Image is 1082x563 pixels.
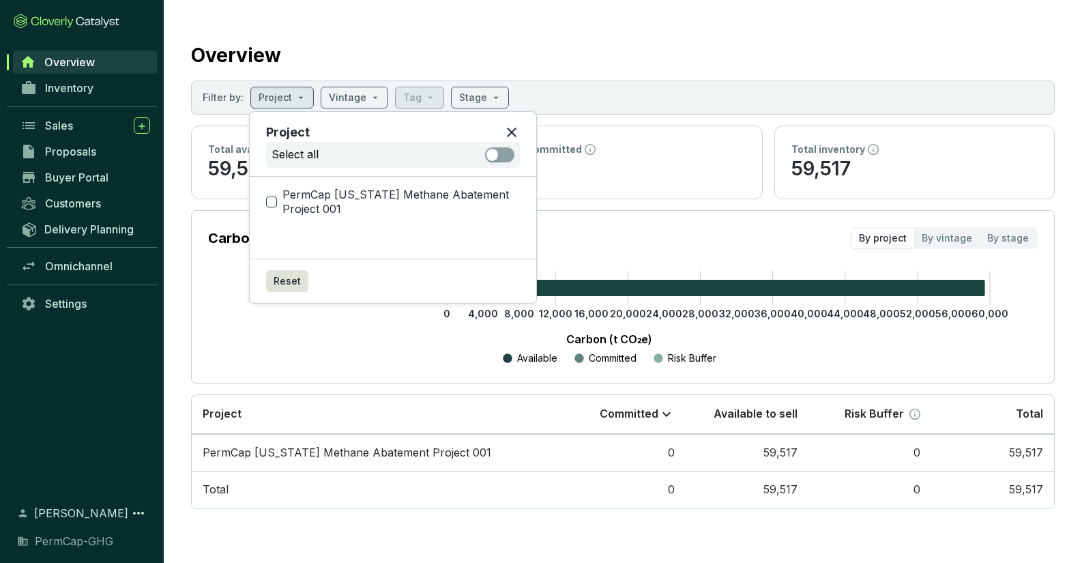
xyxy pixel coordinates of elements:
div: By vintage [914,229,980,248]
tspan: 36,000 [755,308,791,319]
a: Delivery Planning [14,218,157,240]
p: Project [266,123,310,142]
tspan: 20,000 [610,308,646,319]
div: By project [851,229,914,248]
h2: Overview [191,41,281,70]
td: 59,517 [686,434,808,472]
p: Available [517,351,557,365]
a: Proposals [14,140,157,163]
span: Customers [45,197,101,210]
p: Committed [600,407,658,422]
td: 59,517 [931,471,1054,508]
span: Omnichannel [45,259,113,273]
td: Total [192,471,563,508]
th: Available to sell [686,395,808,434]
td: PermCap Louisiana Methane Abatement Project 001 [192,434,563,472]
span: PermCap [US_STATE] Methane Abatement Project 001 [277,188,520,217]
tspan: 60,000 [971,308,1008,319]
p: Risk Buffer [668,351,716,365]
tspan: 16,000 [574,308,609,319]
p: Select all [272,147,319,162]
span: Buyer Portal [45,171,108,184]
span: Sales [45,119,73,132]
a: Sales [14,114,157,137]
tspan: 28,000 [682,308,718,319]
a: Overview [13,50,157,74]
p: 59,517 [791,156,1038,182]
span: Overview [44,55,95,69]
tspan: 32,000 [719,308,755,319]
a: Inventory [14,76,157,100]
a: Buyer Portal [14,166,157,189]
tspan: 44,000 [827,308,864,319]
tspan: 52,000 [900,308,935,319]
a: Customers [14,192,157,215]
td: 0 [563,471,686,508]
tspan: 24,000 [646,308,682,319]
tspan: 48,000 [863,308,900,319]
button: Reset [266,270,308,292]
tspan: 8,000 [504,308,534,319]
p: Committed [589,351,637,365]
span: PermCap-GHG [35,533,113,549]
p: Carbon Inventory by Project [208,229,394,248]
td: 59,517 [931,434,1054,472]
span: Settings [45,297,87,311]
a: Settings [14,292,157,315]
span: Delivery Planning [44,222,134,236]
div: segmented control [850,227,1038,249]
tspan: 56,000 [935,308,971,319]
p: Carbon (t CO₂e) [229,331,990,347]
span: Reset [274,274,301,288]
td: 0 [563,434,686,472]
th: Total [931,395,1054,434]
p: 0 [500,156,746,182]
p: Total available to sell [208,143,312,156]
p: 59,517 [208,156,454,182]
tspan: 4,000 [468,308,498,319]
td: 59,517 [686,471,808,508]
p: Risk Buffer [845,407,904,422]
tspan: 12,000 [539,308,572,319]
span: Proposals [45,145,96,158]
span: Inventory [45,81,93,95]
td: 0 [808,471,931,508]
tspan: 0 [443,308,450,319]
th: Project [192,395,563,434]
div: By stage [980,229,1036,248]
a: Omnichannel [14,255,157,278]
tspan: 40,000 [791,308,828,319]
td: 0 [808,434,931,472]
p: Total inventory [791,143,865,156]
p: Filter by: [203,91,244,104]
p: Total committed [500,143,582,156]
span: [PERSON_NAME] [34,505,128,521]
p: Tag [403,91,422,104]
